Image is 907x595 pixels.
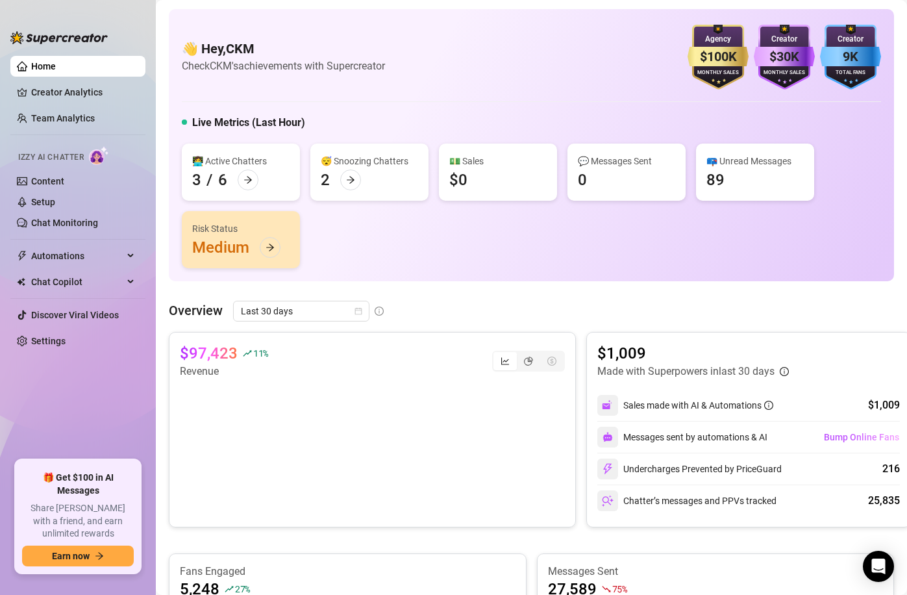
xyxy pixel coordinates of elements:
div: Sales made with AI & Automations [623,398,773,412]
a: Chat Monitoring [31,218,98,228]
span: 27 % [235,583,250,595]
div: 💵 Sales [449,154,547,168]
a: Discover Viral Videos [31,310,119,320]
span: info-circle [764,401,773,410]
img: svg%3e [602,463,614,475]
div: 216 [882,461,900,477]
img: blue-badge-DgoSNQY1.svg [820,25,881,90]
img: svg%3e [602,495,614,507]
a: Home [31,61,56,71]
div: $100K [688,47,749,67]
div: Messages sent by automations & AI [597,427,767,448]
button: Bump Online Fans [823,427,900,448]
a: Team Analytics [31,113,95,123]
img: logo-BBDzfeDw.svg [10,31,108,44]
span: info-circle [375,307,384,316]
div: 3 [192,170,201,190]
article: $1,009 [597,343,789,364]
div: $30K [754,47,815,67]
h5: Live Metrics (Last Hour) [192,115,305,131]
span: calendar [354,307,362,315]
img: AI Chatter [89,146,109,165]
span: fall [602,585,611,594]
article: Overview [169,301,223,320]
div: 89 [706,170,725,190]
article: Made with Superpowers in last 30 days [597,364,775,379]
img: gold-badge-CigiZidd.svg [688,25,749,90]
span: thunderbolt [17,251,27,261]
div: Creator [754,33,815,45]
span: dollar-circle [547,357,556,366]
span: arrow-right [95,551,104,561]
div: Open Intercom Messenger [863,551,894,582]
div: segmented control [492,351,565,372]
span: Earn now [52,551,90,561]
span: 🎁 Get $100 in AI Messages [22,472,134,497]
img: svg%3e [602,399,614,411]
button: Earn nowarrow-right [22,546,134,566]
span: Automations [31,246,123,266]
article: Revenue [180,364,268,379]
div: 2 [321,170,330,190]
img: svg%3e [603,432,613,442]
div: 0 [578,170,587,190]
div: Creator [820,33,881,45]
span: Last 30 days [241,301,362,321]
span: Chat Copilot [31,272,123,292]
span: rise [225,585,234,594]
span: 11 % [253,347,268,359]
span: line-chart [501,357,510,366]
a: Creator Analytics [31,82,135,103]
span: arrow-right [243,175,253,184]
div: $0 [449,170,467,190]
div: Monthly Sales [688,69,749,77]
div: 😴 Snoozing Chatters [321,154,418,168]
span: rise [243,349,252,358]
span: Bump Online Fans [824,432,899,442]
div: 💬 Messages Sent [578,154,675,168]
div: Monthly Sales [754,69,815,77]
div: Agency [688,33,749,45]
span: Izzy AI Chatter [18,151,84,164]
div: 25,835 [868,493,900,509]
div: Risk Status [192,222,290,236]
a: Setup [31,197,55,207]
span: arrow-right [346,175,355,184]
a: Settings [31,336,66,346]
span: pie-chart [524,357,533,366]
div: Chatter’s messages and PPVs tracked [597,490,777,511]
div: 6 [218,170,227,190]
div: $1,009 [868,398,900,413]
article: Fans Engaged [180,564,516,579]
a: Content [31,176,64,186]
div: Undercharges Prevented by PriceGuard [597,459,782,479]
span: arrow-right [266,243,275,252]
img: purple-badge-B9DA21FR.svg [754,25,815,90]
div: 👩‍💻 Active Chatters [192,154,290,168]
h4: 👋 Hey, CKM [182,40,385,58]
div: 9K [820,47,881,67]
article: Check CKM's achievements with Supercreator [182,58,385,74]
span: Share [PERSON_NAME] with a friend, and earn unlimited rewards [22,502,134,540]
span: 75 % [612,583,627,595]
div: 📪 Unread Messages [706,154,804,168]
span: info-circle [780,367,789,376]
article: Messages Sent [548,564,884,579]
img: Chat Copilot [17,277,25,286]
div: Total Fans [820,69,881,77]
article: $97,423 [180,343,238,364]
